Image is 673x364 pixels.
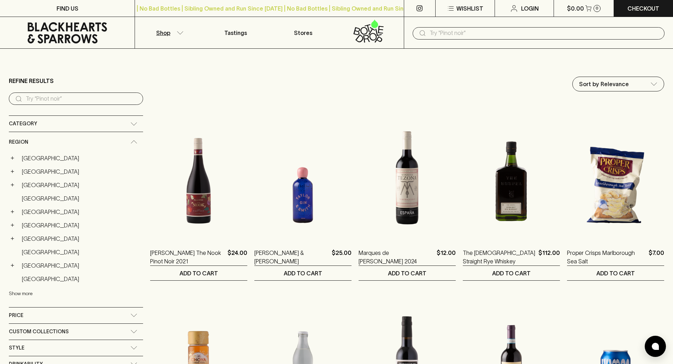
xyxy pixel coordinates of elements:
[9,181,16,189] button: +
[538,249,560,265] p: $112.00
[254,249,329,265] a: [PERSON_NAME] & [PERSON_NAME]
[492,269,531,278] p: ADD TO CART
[567,266,664,280] button: ADD TO CART
[19,166,143,178] a: [GEOGRAPHIC_DATA]
[284,269,322,278] p: ADD TO CART
[9,340,143,356] div: Style
[19,246,143,258] a: [GEOGRAPHIC_DATA]
[567,4,584,13] p: $0.00
[9,327,69,336] span: Custom Collections
[9,308,143,323] div: Price
[228,249,247,265] p: $24.00
[254,114,352,238] img: Taylor & Smith Gin
[9,77,54,85] p: Refine Results
[456,4,483,13] p: Wishlist
[9,168,16,175] button: +
[359,266,456,280] button: ADD TO CART
[9,155,16,162] button: +
[19,259,143,271] a: [GEOGRAPHIC_DATA]
[9,222,16,229] button: +
[135,17,202,48] button: Shop
[388,269,426,278] p: ADD TO CART
[9,132,143,152] div: Region
[270,17,337,48] a: Stores
[521,4,539,13] p: Login
[627,4,659,13] p: Checkout
[332,249,352,265] p: $25.00
[9,235,16,242] button: +
[567,249,646,265] a: Proper Crisps Marlborough Sea Salt
[9,344,24,352] span: Style
[19,206,143,218] a: [GEOGRAPHIC_DATA]
[596,269,635,278] p: ADD TO CART
[19,192,143,204] a: [GEOGRAPHIC_DATA]
[26,93,137,105] input: Try “Pinot noir”
[359,249,434,265] a: Marques de [PERSON_NAME] 2024
[649,249,664,265] p: $7.00
[156,29,170,37] p: Shop
[463,114,560,238] img: The Gospel Straight Rye Whiskey
[57,4,78,13] p: FIND US
[150,114,247,238] img: Buller The Nook Pinot Noir 2021
[437,249,456,265] p: $12.00
[359,114,456,238] img: Marques de Tezona Tempranillo 2024
[224,29,247,37] p: Tastings
[150,266,247,280] button: ADD TO CART
[19,233,143,245] a: [GEOGRAPHIC_DATA]
[430,28,659,39] input: Try "Pinot noir"
[596,6,598,10] p: 0
[19,273,143,285] a: [GEOGRAPHIC_DATA]
[179,269,218,278] p: ADD TO CART
[294,29,312,37] p: Stores
[9,324,143,340] div: Custom Collections
[9,262,16,269] button: +
[9,138,28,147] span: Region
[202,17,269,48] a: Tastings
[579,80,629,88] p: Sort by Relevance
[652,343,659,350] img: bubble-icon
[254,266,352,280] button: ADD TO CART
[573,77,664,91] div: Sort by Relevance
[9,286,101,301] button: Show more
[463,266,560,280] button: ADD TO CART
[150,249,225,265] a: [PERSON_NAME] The Nook Pinot Noir 2021
[19,152,143,164] a: [GEOGRAPHIC_DATA]
[19,219,143,231] a: [GEOGRAPHIC_DATA]
[567,114,664,238] img: Proper Crisps Marlborough Sea Salt
[9,208,16,215] button: +
[19,179,143,191] a: [GEOGRAPHIC_DATA]
[463,249,536,265] a: The [DEMOGRAPHIC_DATA] Straight Rye Whiskey
[9,119,37,128] span: Category
[9,311,23,320] span: Price
[9,116,143,132] div: Category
